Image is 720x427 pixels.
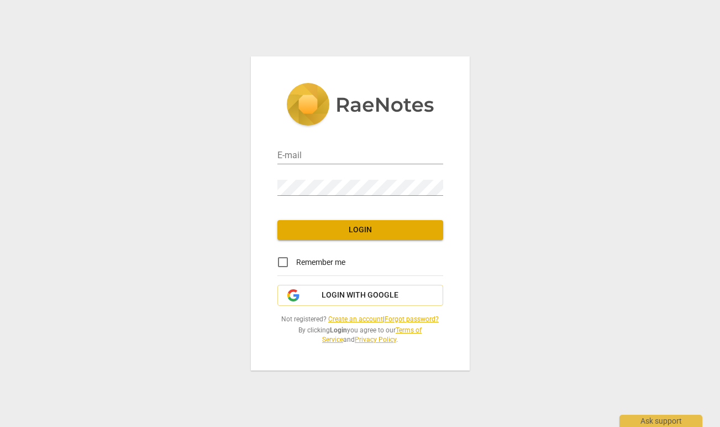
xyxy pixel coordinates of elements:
[277,315,443,324] span: Not registered? |
[619,415,702,427] div: Ask support
[355,336,396,343] a: Privacy Policy
[328,315,383,323] a: Create an account
[277,285,443,306] button: Login with Google
[277,220,443,240] button: Login
[286,225,434,236] span: Login
[330,326,347,334] b: Login
[385,315,439,323] a: Forgot password?
[286,83,434,128] img: 5ac2273c67554f335776073100b6d88f.svg
[322,290,398,301] span: Login with Google
[322,326,422,343] a: Terms of Service
[277,326,443,344] span: By clicking you agree to our and .
[296,257,345,268] span: Remember me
